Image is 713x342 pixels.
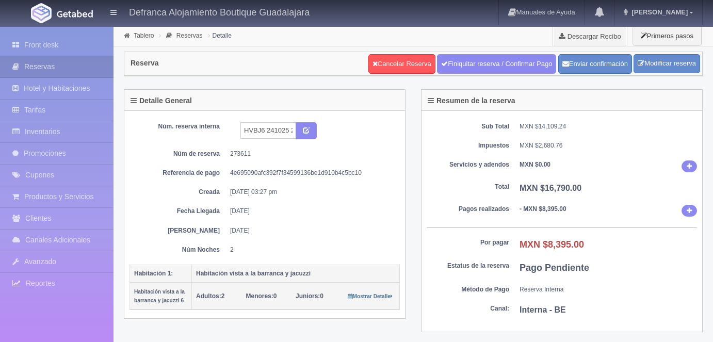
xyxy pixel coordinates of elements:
dd: Reserva Interna [520,285,697,294]
dt: Estatus de la reserva [427,262,509,270]
a: Tablero [134,32,154,39]
dd: [DATE] [230,226,392,235]
dd: MXN $2,680.76 [520,141,697,150]
a: Cancelar Reserva [368,54,435,74]
dt: Por pagar [427,238,509,247]
h4: Reserva [131,59,159,67]
small: Mostrar Detalle [348,294,393,299]
a: Descargar Recibo [553,26,627,46]
dt: Núm Noches [137,246,220,254]
dt: Fecha Llegada [137,207,220,216]
b: Interna - BE [520,305,566,314]
a: Modificar reserva [634,54,700,73]
small: Habitación vista a la barranca y jacuzzi 6 [134,289,185,303]
a: Mostrar Detalle [348,292,393,300]
span: 0 [246,292,277,300]
dt: Sub Total [427,122,509,131]
h4: Detalle General [131,97,192,105]
dd: [DATE] 03:27 pm [230,188,392,197]
li: Detalle [205,30,234,40]
strong: Menores: [246,292,273,300]
b: Habitación 1: [134,270,173,277]
h4: Defranca Alojamiento Boutique Guadalajara [129,5,310,18]
a: Reservas [176,32,203,39]
dt: Impuestos [427,141,509,150]
dt: Método de Pago [427,285,509,294]
dd: 2 [230,246,392,254]
b: Pago Pendiente [520,263,589,273]
b: MXN $16,790.00 [520,184,581,192]
b: - MXN $8,395.00 [520,205,566,213]
button: Primeros pasos [633,26,702,46]
dt: [PERSON_NAME] [137,226,220,235]
img: Getabed [31,3,52,23]
strong: Juniors: [296,292,320,300]
span: [PERSON_NAME] [629,8,688,16]
dt: Creada [137,188,220,197]
a: Finiquitar reserva / Confirmar Pago [437,54,556,74]
dt: Referencia de pago [137,169,220,177]
dd: 273611 [230,150,392,158]
button: Enviar confirmación [558,54,632,74]
dt: Núm. reserva interna [137,122,220,131]
span: 0 [296,292,323,300]
img: Getabed [57,10,93,18]
dd: 4e695090afc392f7f34599136be1d910b4c5bc10 [230,169,392,177]
h4: Resumen de la reserva [428,97,515,105]
strong: Adultos: [196,292,221,300]
dt: Canal: [427,304,509,313]
dt: Pagos realizados [427,205,509,214]
b: MXN $8,395.00 [520,239,584,250]
dt: Total [427,183,509,191]
dt: Servicios y adendos [427,160,509,169]
dt: Núm de reserva [137,150,220,158]
span: 2 [196,292,224,300]
th: Habitación vista a la barranca y jacuzzi [192,265,400,283]
dd: MXN $14,109.24 [520,122,697,131]
dd: [DATE] [230,207,392,216]
b: MXN $0.00 [520,161,550,168]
